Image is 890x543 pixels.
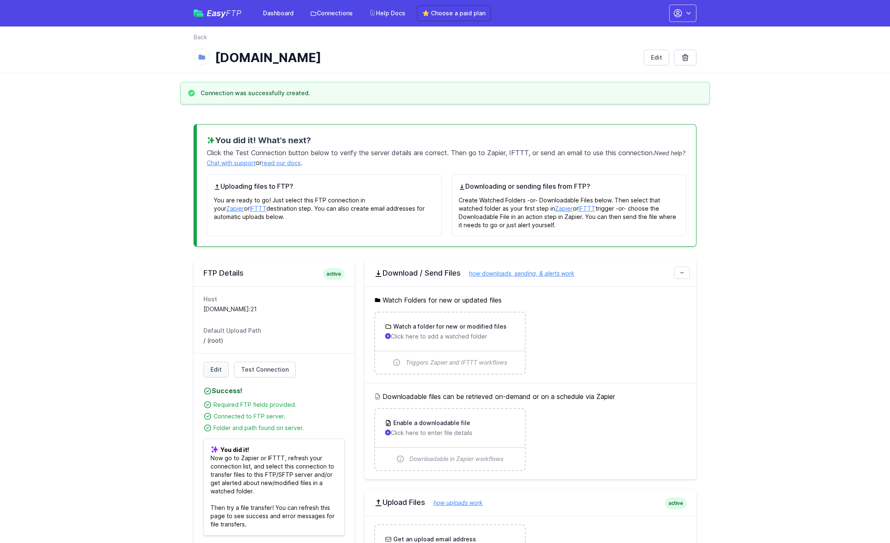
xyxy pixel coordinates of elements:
[203,268,345,278] h2: FTP Details
[392,322,507,331] h3: Watch a folder for new or modified files
[203,439,345,536] p: Now go to Zapier or IFTTT, refresh your connection list, and select this connection to transfer f...
[194,10,203,17] img: easyftp_logo.png
[213,401,345,409] div: Required FTP fields provided.
[459,191,679,229] p: Create Watched Folders -or- Downloadable Files below. Then select that watched folder as your fir...
[214,181,435,191] h4: Uploading files to FTP?
[203,305,345,313] dd: [DOMAIN_NAME]:21
[385,429,514,437] p: Click here to enter file details
[234,362,296,377] a: Test Connection
[207,135,686,146] h3: You did it! What's next?
[215,50,637,65] h1: [DOMAIN_NAME]
[644,50,669,65] a: Edit
[207,9,242,17] span: Easy
[654,149,685,156] span: Need help?
[406,358,507,367] span: Triggers Zapier and IFTTT workflows
[374,268,687,278] h2: Download / Send Files
[417,5,491,21] a: ⭐ Choose a paid plan
[258,6,299,21] a: Dashboard
[201,89,310,97] h3: Connection was successfully created.
[250,205,266,212] a: IFTTT
[214,191,435,221] p: You are ready to go! Just select this FTP connection in your or destination step. You can also cr...
[194,9,242,17] a: EasyFTP
[233,147,288,158] span: Test Connection
[665,497,687,509] span: active
[375,312,524,374] a: Watch a folder for new or modified files Click here to add a watched folder Triggers Zapier and I...
[323,268,345,280] span: active
[226,205,244,212] a: Zapier
[849,502,880,533] iframe: Drift Widget Chat Controller
[203,295,345,303] dt: Host
[213,412,345,420] div: Connected to FTP server.
[374,497,687,507] h2: Upload Files
[213,424,345,432] div: Folder and path found on server.
[207,146,686,168] p: Click the button below to verify the server details are correct. Then go to Zapier, IFTTT, or sen...
[194,33,207,41] a: Back
[241,365,289,374] span: Test Connection
[374,392,687,401] h5: Downloadable files can be retrieved on-demand or on a schedule via Zapier
[207,159,256,166] a: Chat with support
[203,327,345,335] dt: Default Upload Path
[203,386,345,396] h4: Success!
[374,295,687,305] h5: Watch Folders for new or updated files
[226,8,242,18] span: FTP
[425,499,483,506] a: how uploads work
[392,419,470,427] h3: Enable a downloadable file
[555,205,573,212] a: Zapier
[305,6,358,21] a: Connections
[385,332,514,341] p: Click here to add a watched folder
[461,270,574,277] a: how downloads, sending, & alerts work
[375,409,524,470] a: Enable a downloadable file Click here to enter file details Downloadable in Zapier workflows
[203,336,345,345] dd: / (root)
[459,181,679,191] h4: Downloading or sending files from FTP?
[262,159,301,166] a: read our docs
[194,33,696,46] nav: Breadcrumb
[579,205,596,212] a: IFTTT
[409,455,504,463] span: Downloadable in Zapier workflows
[220,446,249,453] b: You did it!
[364,6,410,21] a: Help Docs
[203,362,229,377] a: Edit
